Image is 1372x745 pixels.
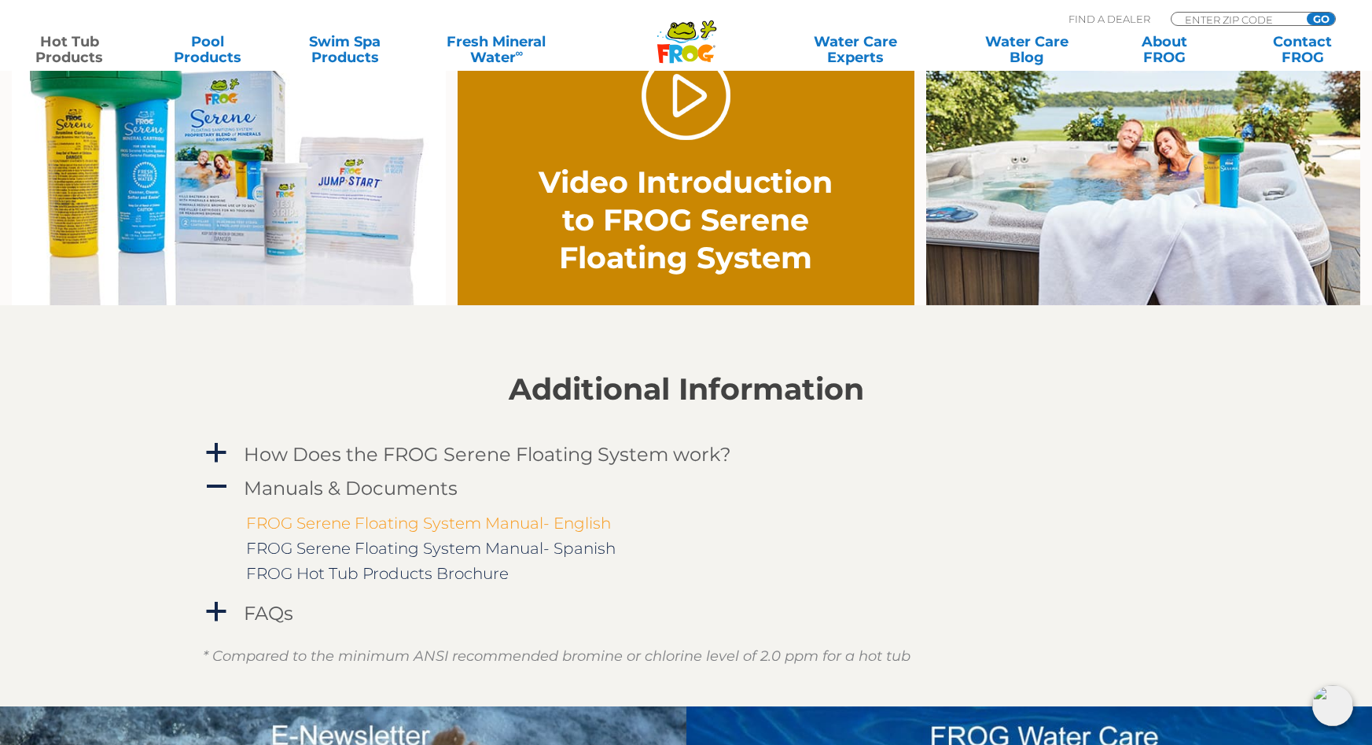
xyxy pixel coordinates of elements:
[1249,34,1356,65] a: ContactFROG
[203,372,1170,407] h2: Additional Information
[153,34,260,65] a: PoolProducts
[1307,13,1335,25] input: GO
[768,34,943,65] a: Water CareExperts
[246,514,611,533] a: FROG Serene Floating System Manual- English
[1111,34,1218,65] a: AboutFROG
[204,441,228,465] span: a
[16,34,123,65] a: Hot TubProducts
[1069,12,1150,26] p: Find A Dealer
[244,478,458,499] h4: Manuals & Documents
[429,34,564,65] a: Fresh MineralWater∞
[203,440,1170,469] a: a How Does the FROG Serene Floating System work?
[244,444,731,465] h4: How Does the FROG Serene Floating System work?
[246,564,509,583] a: FROG Hot Tub Products Brochure
[516,46,524,59] sup: ∞
[526,164,846,277] h2: Video Introduction to FROG Serene Floating System
[203,474,1170,503] a: A Manuals & Documents
[203,647,910,665] em: * Compared to the minimum ANSI recommended bromine or chlorine level of 2.0 ppm for a hot tub
[204,600,228,624] span: a
[292,34,399,65] a: Swim SpaProducts
[244,603,293,624] h4: FAQs
[1312,685,1353,726] img: openIcon
[204,475,228,499] span: A
[1183,13,1289,26] input: Zip Code Form
[642,51,730,140] a: Play Video
[973,34,1080,65] a: Water CareBlog
[246,539,616,558] a: FROG Serene Floating System Manual- Spanish
[203,599,1170,628] a: a FAQs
